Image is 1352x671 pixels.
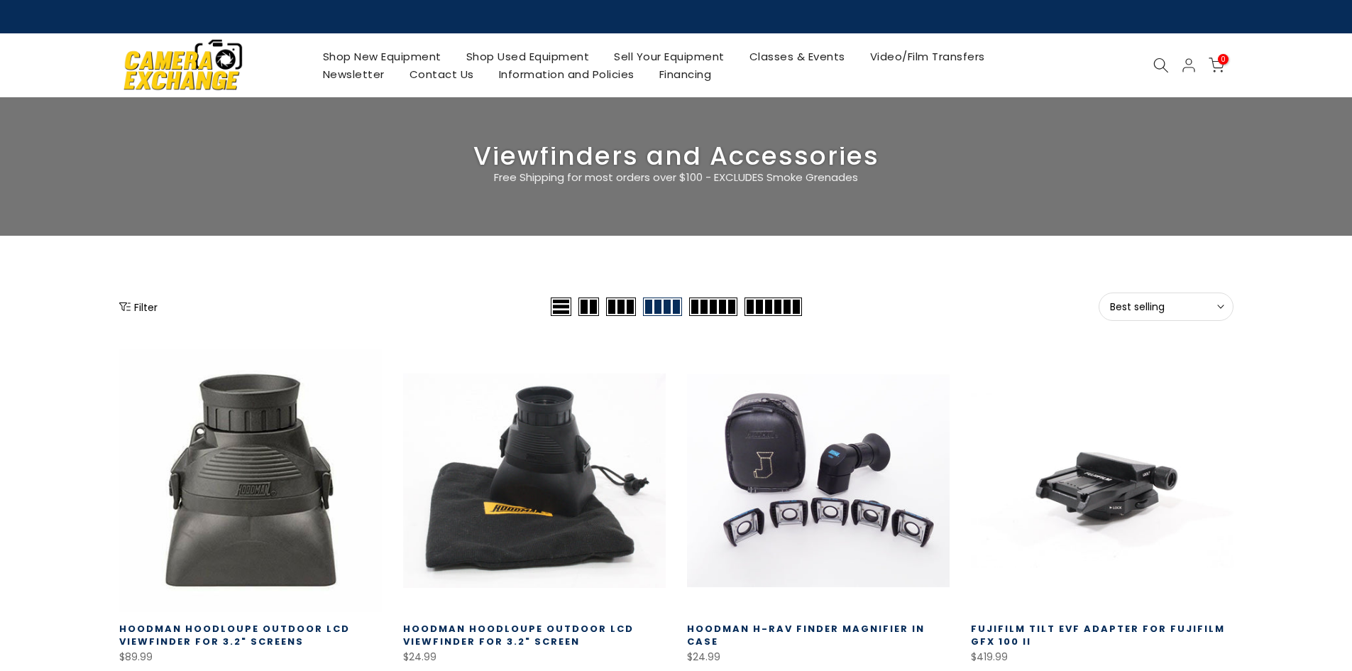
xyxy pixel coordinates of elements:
a: Financing [647,65,724,83]
div: $89.99 [119,648,382,666]
div: $24.99 [687,648,950,666]
a: Shop Used Equipment [454,48,602,65]
a: Fujifilm Tilt EVF Adapter for Fujifilm GFX 100 II [971,622,1225,648]
a: 0 [1209,58,1224,73]
a: Newsletter [310,65,397,83]
div: $419.99 [971,648,1233,666]
a: Contact Us [397,65,486,83]
a: Classes & Events [737,48,857,65]
span: Best selling [1110,300,1222,313]
a: Video/Film Transfers [857,48,997,65]
h3: Viewfinders and Accessories [119,147,1233,165]
a: Hoodman HoodLoupe Outdoor LCD Viewfinder for 3.2" Screens [119,622,350,648]
a: Hoodman HoodLoupe Outdoor LCD Viewfinder for 3.2" Screen [403,622,634,648]
a: Shop New Equipment [310,48,454,65]
p: Free Shipping for most orders over $100 - EXCLUDES Smoke Grenades [410,169,942,186]
span: 0 [1218,54,1229,65]
button: Show filters [119,300,158,314]
a: Hoodman H-RAV Finder Magnifier in Case [687,622,925,648]
button: Best selling [1099,293,1233,321]
a: Information and Policies [486,65,647,83]
div: $24.99 [403,648,666,666]
a: Sell Your Equipment [602,48,737,65]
